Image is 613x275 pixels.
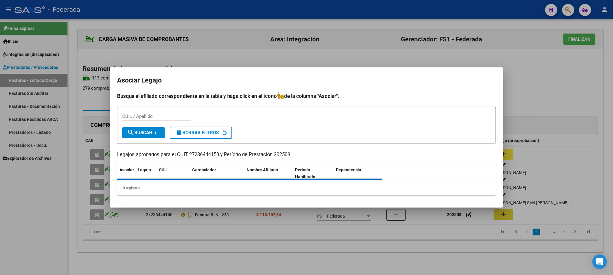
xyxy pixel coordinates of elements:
datatable-header-cell: Periodo Habilitado [293,163,334,183]
mat-icon: delete [175,129,182,136]
h2: Asociar Legajo [117,75,496,86]
div: Open Intercom Messenger [592,254,607,269]
datatable-header-cell: Gerenciador [190,163,244,183]
h4: Busque el afiliado correspondiente en la tabla y haga click en el ícono de la columna "Asociar". [117,92,496,100]
datatable-header-cell: Asociar [117,163,135,183]
span: Periodo Habilitado [295,167,316,179]
span: Borrar Filtros [175,130,219,135]
p: Legajos aprobados para el CUIT 27236444150 y Período de Prestación 202508 [117,151,496,159]
datatable-header-cell: Legajo [135,163,156,183]
span: Gerenciador [192,167,216,172]
datatable-header-cell: CUIL [156,163,190,183]
datatable-header-cell: Dependencia [334,163,382,183]
button: Buscar [122,127,165,138]
div: 0 registros [117,180,496,196]
datatable-header-cell: Nombre Afiliado [244,163,293,183]
mat-icon: search [127,129,134,136]
span: Dependencia [336,167,362,172]
button: Borrar Filtros [170,127,232,139]
span: Legajo [138,167,151,172]
span: Buscar [127,130,152,135]
span: Nombre Afiliado [247,167,278,172]
span: Asociar [120,167,134,172]
span: CUIL [159,167,168,172]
